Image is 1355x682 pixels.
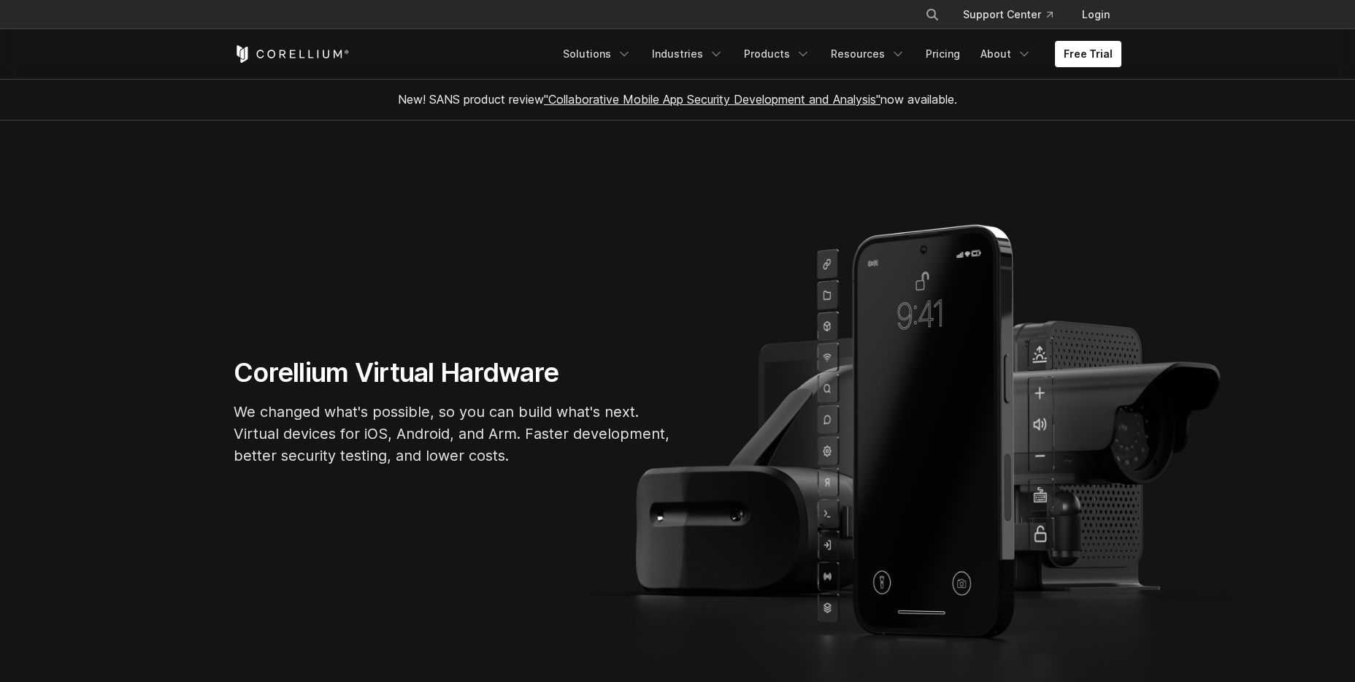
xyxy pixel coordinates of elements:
[919,1,945,28] button: Search
[917,41,969,67] a: Pricing
[951,1,1064,28] a: Support Center
[234,356,672,389] h1: Corellium Virtual Hardware
[1055,41,1121,67] a: Free Trial
[972,41,1040,67] a: About
[398,92,957,107] span: New! SANS product review now available.
[234,401,672,467] p: We changed what's possible, so you can build what's next. Virtual devices for iOS, Android, and A...
[643,41,732,67] a: Industries
[544,92,880,107] a: "Collaborative Mobile App Security Development and Analysis"
[554,41,640,67] a: Solutions
[554,41,1121,67] div: Navigation Menu
[1070,1,1121,28] a: Login
[907,1,1121,28] div: Navigation Menu
[234,45,350,63] a: Corellium Home
[822,41,914,67] a: Resources
[735,41,819,67] a: Products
